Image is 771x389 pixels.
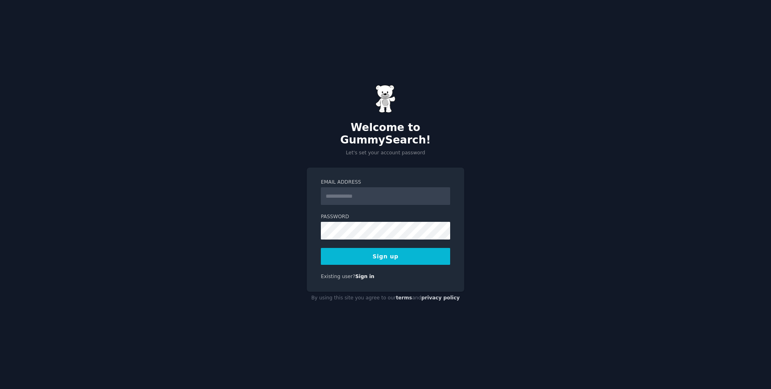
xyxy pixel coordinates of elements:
a: privacy policy [421,295,460,301]
a: terms [396,295,412,301]
button: Sign up [321,248,450,265]
label: Password [321,213,450,221]
img: Gummy Bear [375,85,396,113]
p: Let's set your account password [307,149,464,157]
div: By using this site you agree to our and [307,292,464,305]
span: Existing user? [321,274,355,279]
label: Email Address [321,179,450,186]
h2: Welcome to GummySearch! [307,121,464,147]
a: Sign in [355,274,375,279]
